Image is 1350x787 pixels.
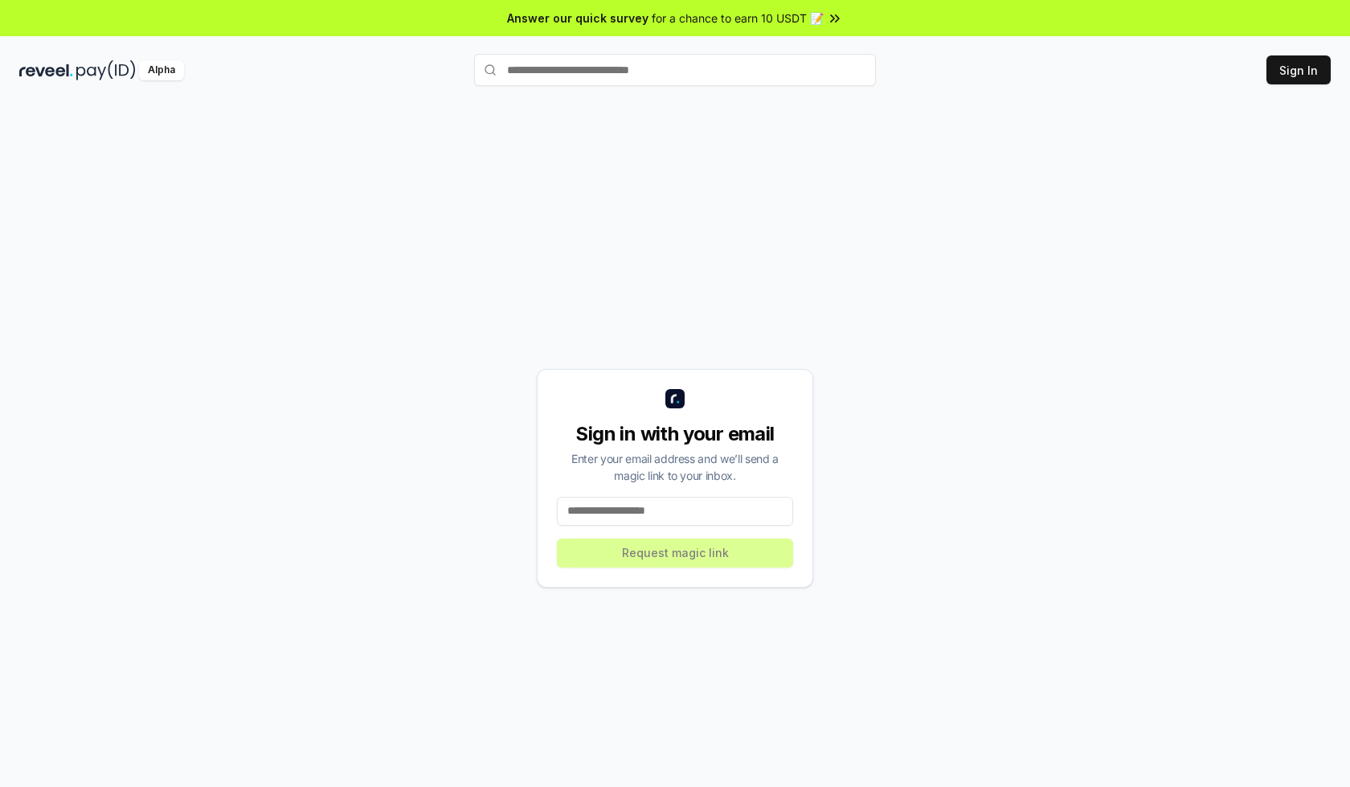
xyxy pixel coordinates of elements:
[557,421,793,447] div: Sign in with your email
[652,10,824,27] span: for a chance to earn 10 USDT 📝
[665,389,685,408] img: logo_small
[557,450,793,484] div: Enter your email address and we’ll send a magic link to your inbox.
[76,60,136,80] img: pay_id
[1266,55,1331,84] button: Sign In
[507,10,648,27] span: Answer our quick survey
[19,60,73,80] img: reveel_dark
[139,60,184,80] div: Alpha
